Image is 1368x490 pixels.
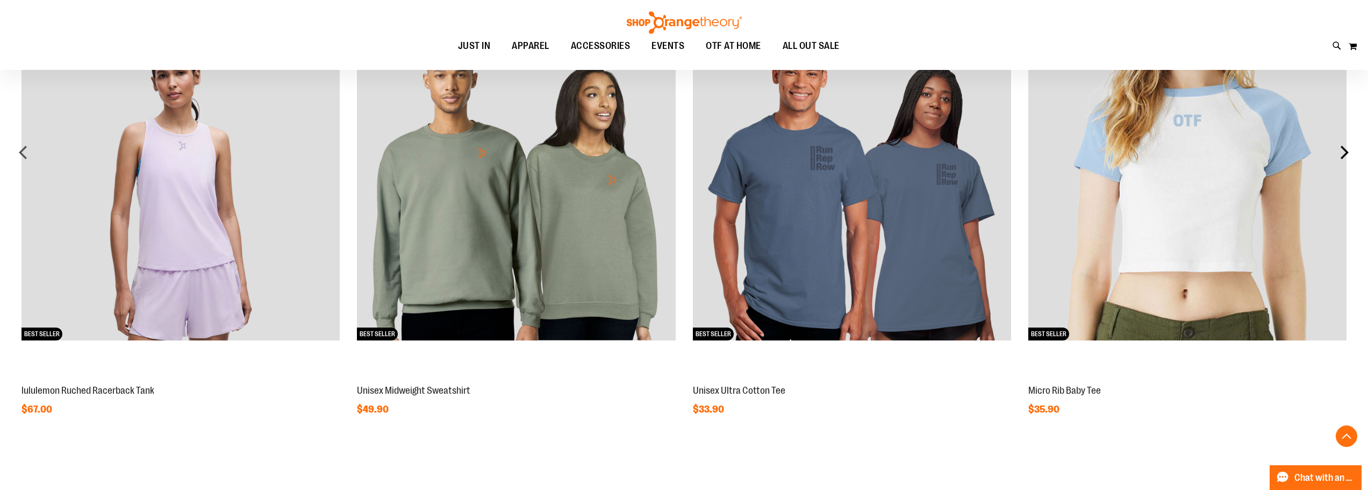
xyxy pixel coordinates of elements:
[22,385,154,396] a: lululemon Ruched Racerback Tank
[22,404,54,415] span: $67.00
[571,34,631,58] span: ACCESSORIES
[1028,328,1069,340] span: BEST SELLER
[13,141,34,163] div: prev
[706,34,761,58] span: OTF AT HOME
[1028,385,1101,396] a: Micro Rib Baby Tee
[22,22,340,340] img: lululemon Ruched Racerback Tank
[651,34,684,58] span: EVENTS
[357,328,398,340] span: BEST SELLER
[693,22,1011,340] img: Unisex Ultra Cotton Tee
[1028,404,1061,415] span: $35.90
[458,34,491,58] span: JUST IN
[357,404,390,415] span: $49.90
[22,328,62,340] span: BEST SELLER
[625,11,743,34] img: Shop Orangetheory
[783,34,840,58] span: ALL OUT SALE
[693,404,726,415] span: $33.90
[1028,22,1346,340] img: Micro Rib Baby Tee
[357,373,675,382] a: Unisex Midweight SweatshirtNEWBEST SELLER
[22,373,340,382] a: lululemon Ruched Racerback TankNEWBEST SELLER
[1334,141,1355,163] div: next
[693,385,785,396] a: Unisex Ultra Cotton Tee
[1028,373,1346,382] a: Micro Rib Baby TeeNEWBEST SELLER
[693,373,1011,382] a: Unisex Ultra Cotton TeeNEWBEST SELLER
[1270,465,1362,490] button: Chat with an Expert
[512,34,549,58] span: APPAREL
[357,385,470,396] a: Unisex Midweight Sweatshirt
[357,22,675,340] img: Unisex Midweight Sweatshirt
[693,328,734,340] span: BEST SELLER
[1336,425,1357,447] button: Back To Top
[1294,473,1355,483] span: Chat with an Expert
